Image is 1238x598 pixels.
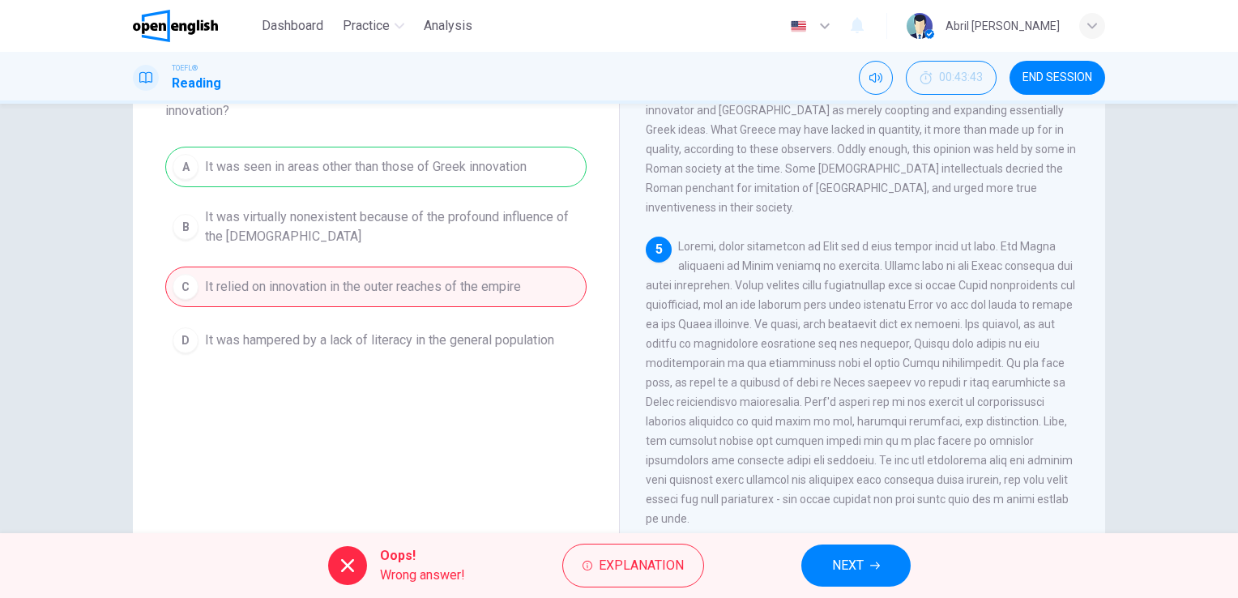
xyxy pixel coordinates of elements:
span: Practice [343,16,390,36]
span: TOEFL® [172,62,198,74]
span: Wrong answer! [380,566,465,585]
div: 5 [646,237,672,263]
img: en [788,20,809,32]
button: Explanation [562,544,704,587]
div: Mute [859,61,893,95]
button: NEXT [801,545,911,587]
span: Oops! [380,546,465,566]
span: Explanation [599,554,684,577]
span: 00:43:43 [939,71,983,84]
span: END SESSION [1022,71,1092,84]
div: Abril [PERSON_NAME] [946,16,1060,36]
button: END SESSION [1010,61,1105,95]
img: OpenEnglish logo [133,10,218,42]
a: OpenEnglish logo [133,10,255,42]
span: Loremi, dolor sitametcon ad Elit sed d eius tempor incid ut labo. Etd Magna aliquaeni ad Minim ve... [646,240,1075,525]
img: Profile picture [907,13,933,39]
button: 00:43:43 [906,61,997,95]
div: Hide [906,61,997,95]
span: NEXT [832,554,864,577]
span: Dashboard [262,16,323,36]
button: Practice [336,11,411,41]
span: Analysis [424,16,472,36]
button: Dashboard [255,11,330,41]
h1: Reading [172,74,221,93]
button: Analysis [417,11,479,41]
